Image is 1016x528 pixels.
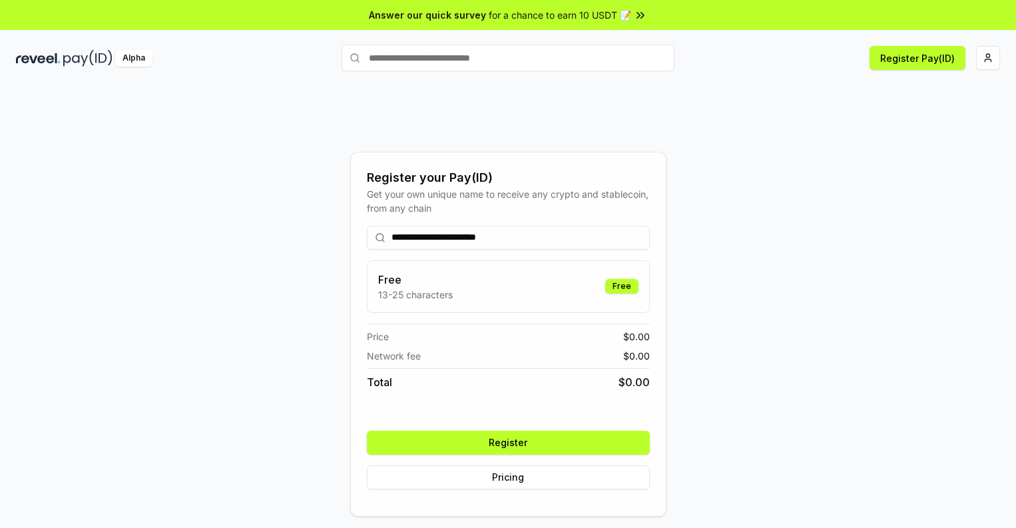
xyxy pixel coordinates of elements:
[619,374,650,390] span: $ 0.00
[870,46,965,70] button: Register Pay(ID)
[623,349,650,363] span: $ 0.00
[367,374,392,390] span: Total
[367,431,650,455] button: Register
[367,349,421,363] span: Network fee
[115,50,152,67] div: Alpha
[367,187,650,215] div: Get your own unique name to receive any crypto and stablecoin, from any chain
[605,279,638,294] div: Free
[489,8,631,22] span: for a chance to earn 10 USDT 📝
[623,330,650,344] span: $ 0.00
[367,330,389,344] span: Price
[63,50,113,67] img: pay_id
[378,288,453,302] p: 13-25 characters
[378,272,453,288] h3: Free
[367,465,650,489] button: Pricing
[16,50,61,67] img: reveel_dark
[367,168,650,187] div: Register your Pay(ID)
[369,8,486,22] span: Answer our quick survey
